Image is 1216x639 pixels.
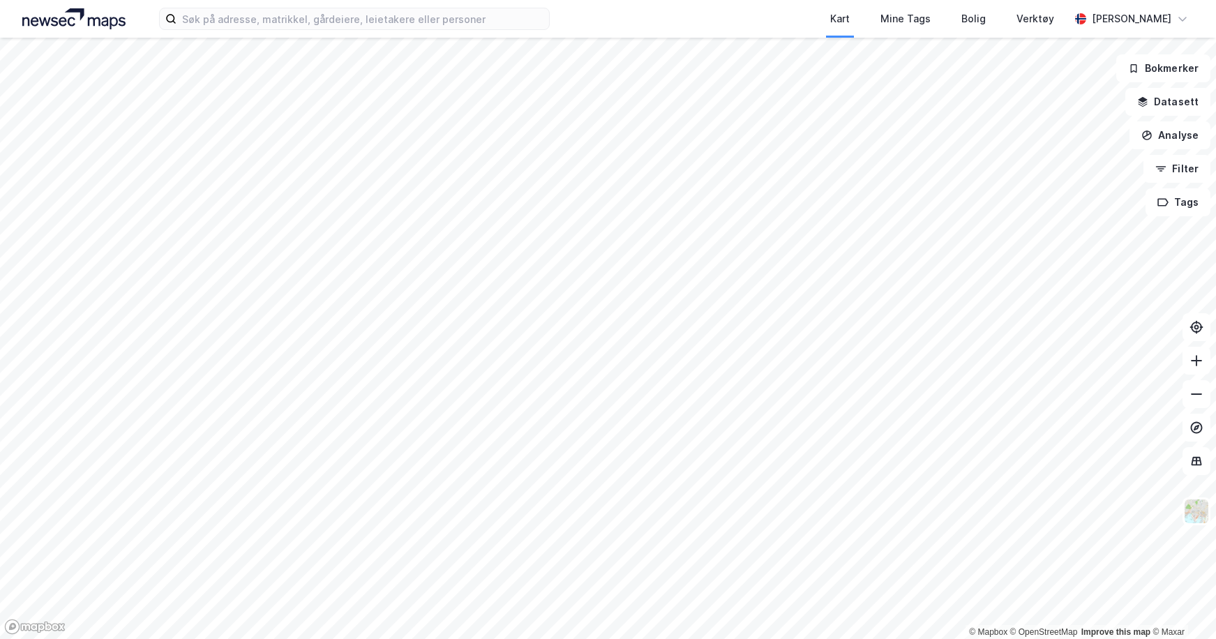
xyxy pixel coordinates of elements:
[880,10,931,27] div: Mine Tags
[1016,10,1054,27] div: Verktøy
[1081,627,1150,637] a: Improve this map
[1092,10,1171,27] div: [PERSON_NAME]
[1116,54,1210,82] button: Bokmerker
[1146,572,1216,639] iframe: Chat Widget
[1183,498,1210,525] img: Z
[1146,188,1210,216] button: Tags
[830,10,850,27] div: Kart
[1125,88,1210,116] button: Datasett
[177,8,549,29] input: Søk på adresse, matrikkel, gårdeiere, leietakere eller personer
[961,10,986,27] div: Bolig
[969,627,1007,637] a: Mapbox
[1010,627,1078,637] a: OpenStreetMap
[1129,121,1210,149] button: Analyse
[1143,155,1210,183] button: Filter
[22,8,126,29] img: logo.a4113a55bc3d86da70a041830d287a7e.svg
[4,619,66,635] a: Mapbox homepage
